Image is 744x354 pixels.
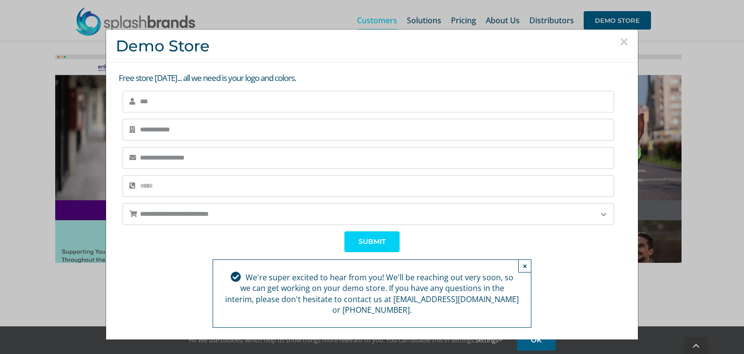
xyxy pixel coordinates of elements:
button: SUBMIT [344,231,400,252]
button: Close [518,259,531,273]
span: We're super excited to hear from you! We'll be reaching out very soon, so we can get working on y... [225,272,519,315]
h3: Demo Store [116,37,628,55]
button: Close [620,34,628,49]
span: SUBMIT [358,238,386,246]
p: Free store [DATE]... all we need is your logo and colors. [119,72,628,84]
